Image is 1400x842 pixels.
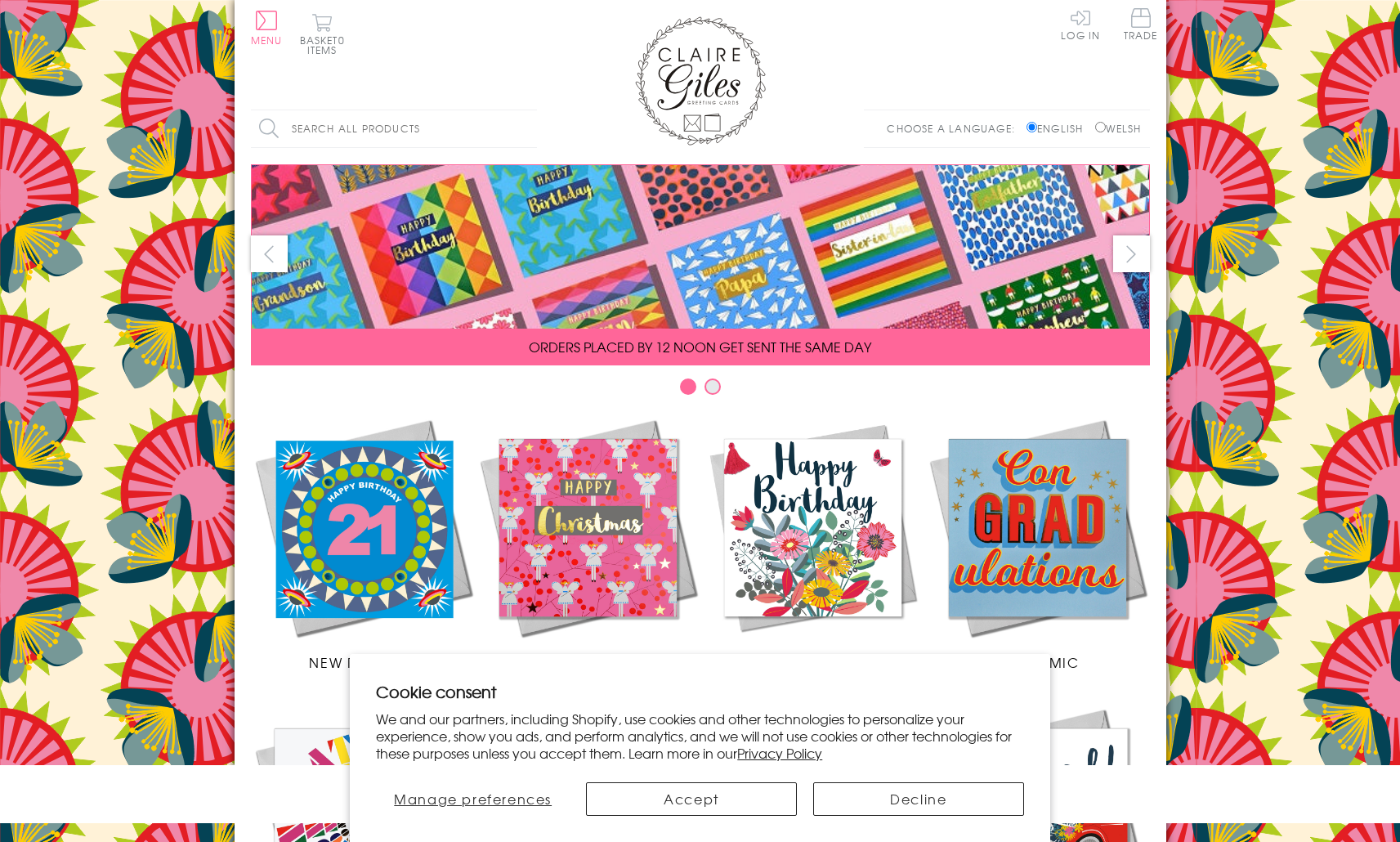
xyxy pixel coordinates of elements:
span: ORDERS PLACED BY 12 NOON GET SENT THE SAME DAY [529,337,871,356]
p: We and our partners, including Shopify, use cookies and other technologies to personalize your ex... [376,710,1024,761]
button: Manage preferences [376,782,570,816]
button: Carousel Page 2 [704,378,721,395]
button: Basket0 items [300,13,345,55]
span: Menu [251,33,283,47]
a: Birthdays [700,415,925,672]
span: New Releases [309,652,416,672]
button: Decline [813,782,1024,816]
input: Welsh [1095,122,1106,132]
span: Trade [1124,8,1158,40]
input: Search [521,110,537,147]
label: Welsh [1095,121,1142,136]
span: Academic [995,652,1080,672]
button: Menu [251,11,283,45]
a: New Releases [251,415,476,672]
button: Carousel Page 1 (Current Slide) [680,378,696,395]
div: Carousel Pagination [251,378,1150,403]
button: prev [251,235,288,272]
a: Trade [1124,8,1158,43]
span: Manage preferences [394,789,552,808]
span: 0 items [307,33,345,57]
input: Search all products [251,110,537,147]
span: Christmas [546,652,629,672]
input: English [1027,122,1037,132]
a: Privacy Policy [737,743,822,763]
img: Claire Giles Greetings Cards [635,16,766,146]
button: next [1113,235,1150,272]
button: Accept [586,782,797,816]
label: English [1027,121,1091,136]
a: Christmas [476,415,700,672]
a: Log In [1061,8,1100,40]
h2: Cookie consent [376,680,1024,703]
span: Birthdays [773,652,852,672]
a: Academic [925,415,1150,672]
p: Choose a language: [887,121,1023,136]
